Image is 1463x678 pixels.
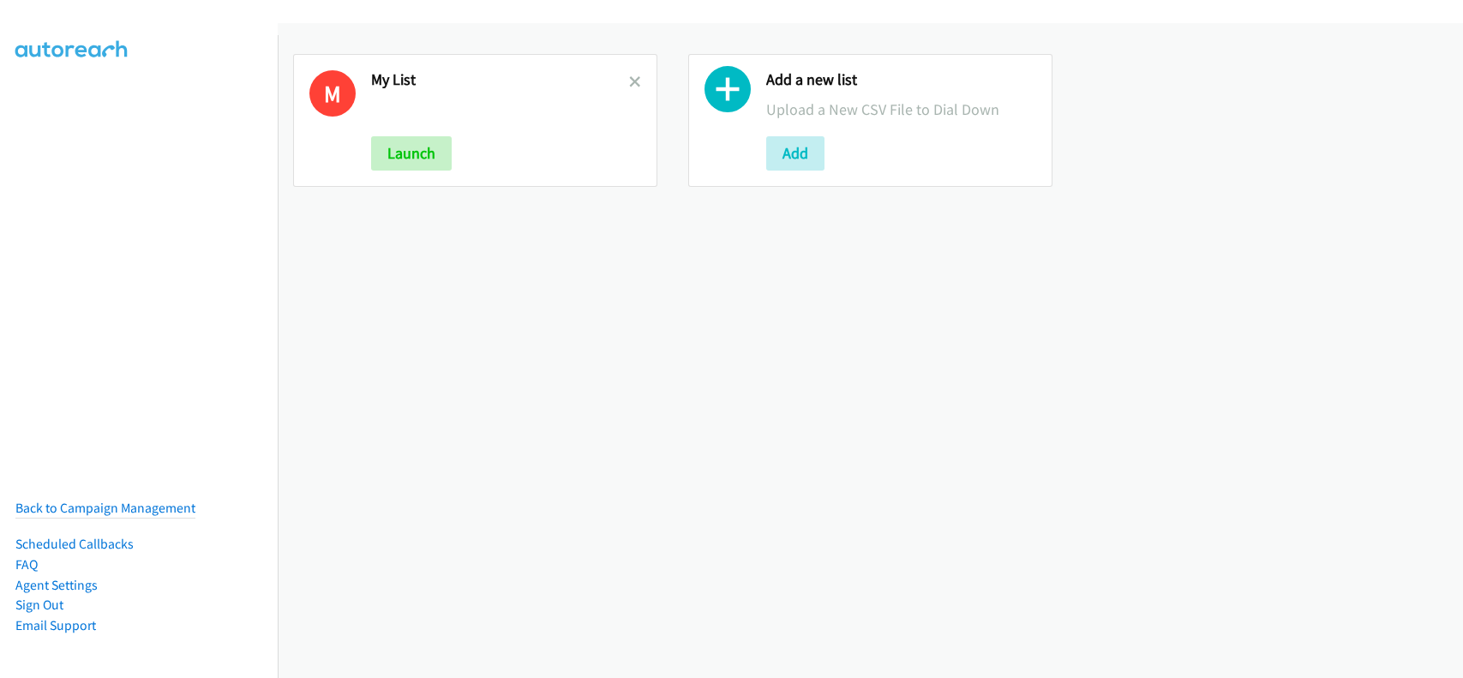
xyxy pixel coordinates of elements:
[766,70,1036,90] h2: Add a new list
[15,617,96,633] a: Email Support
[309,70,356,117] h1: M
[15,500,195,516] a: Back to Campaign Management
[15,577,98,593] a: Agent Settings
[15,536,134,552] a: Scheduled Callbacks
[15,597,63,613] a: Sign Out
[371,70,629,90] h2: My List
[15,556,38,573] a: FAQ
[766,98,1036,121] p: Upload a New CSV File to Dial Down
[371,136,452,171] button: Launch
[766,136,824,171] button: Add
